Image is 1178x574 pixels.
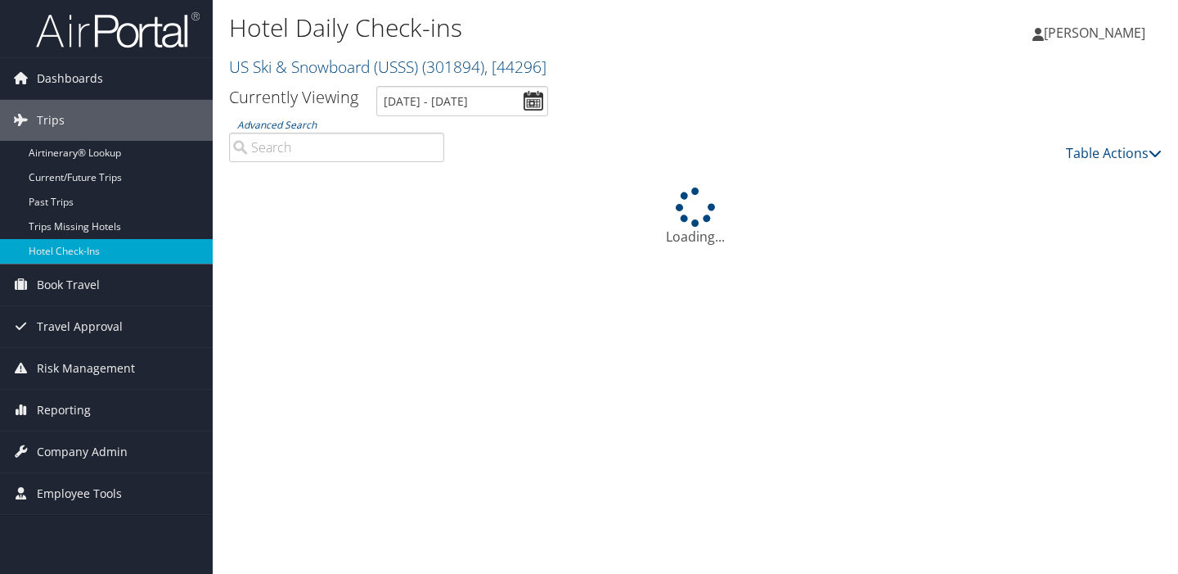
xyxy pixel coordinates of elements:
span: Book Travel [37,264,100,305]
span: Reporting [37,390,91,431]
span: Trips [37,100,65,141]
a: Table Actions [1066,144,1162,162]
span: Employee Tools [37,473,122,514]
span: Risk Management [37,348,135,389]
h1: Hotel Daily Check-ins [229,11,851,45]
a: Advanced Search [237,118,317,132]
span: [PERSON_NAME] [1044,24,1145,42]
input: [DATE] - [DATE] [376,86,548,116]
a: US Ski & Snowboard (USSS) [229,56,546,78]
span: Dashboards [37,58,103,99]
span: ( 301894 ) [422,56,484,78]
span: Travel Approval [37,306,123,347]
h3: Currently Viewing [229,86,358,108]
span: Company Admin [37,432,128,472]
input: Advanced Search [229,133,444,162]
div: Loading... [229,188,1162,246]
img: airportal-logo.png [36,11,200,49]
span: , [ 44296 ] [484,56,546,78]
a: [PERSON_NAME] [1032,8,1162,57]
